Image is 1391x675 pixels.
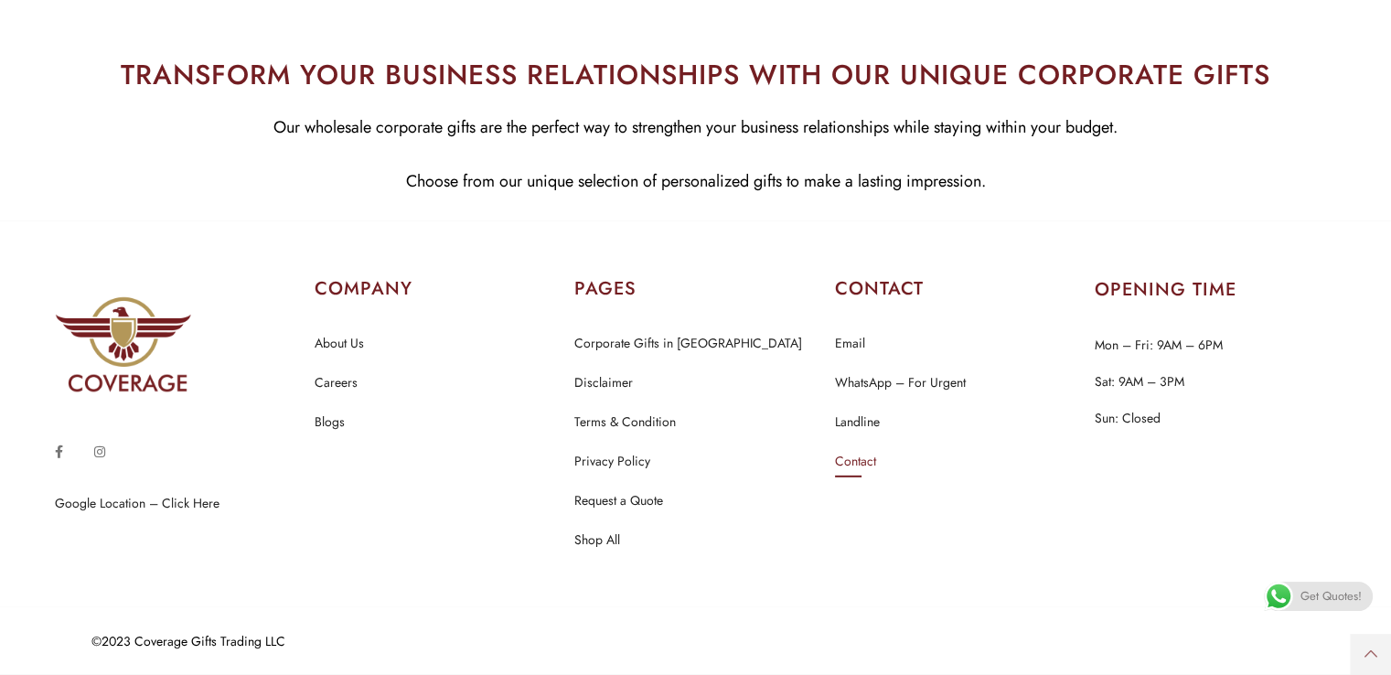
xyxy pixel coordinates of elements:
a: Landline [835,411,880,434]
a: Request a Quote [574,489,663,513]
a: Privacy Policy [574,450,650,474]
a: Shop All [574,529,620,552]
a: Corporate Gifts in [GEOGRAPHIC_DATA] [574,332,802,356]
p: Mon – Fri: 9AM – 6PM Sat: 9AM – 3PM Sun: Closed [1095,327,1336,436]
a: Careers [315,371,358,395]
a: WhatsApp – For Urgent [835,371,966,395]
a: Disclaimer [574,371,633,395]
h2: PAGES [574,276,816,302]
a: Email [835,332,865,356]
h2: TRANSFORM YOUR BUSINESS RELATIONSHIPS WITH OUR UNIQUE CORPORATE GIFTS [14,54,1377,95]
a: About Us [315,332,364,356]
a: Terms & Condition [574,411,676,434]
a: Contact [835,450,876,474]
h2: CONTACT [835,276,1076,302]
a: Blogs [315,411,345,434]
p: Choose from our unique selection of personalized gifts to make a lasting impression. [14,167,1377,196]
div: ©2023 Coverage Gifts Trading LLC [91,635,1272,648]
h2: OPENING TIME [1095,281,1336,299]
span: Get Quotes! [1300,582,1362,611]
a: Google Location – Click Here [55,494,219,512]
h2: COMPANY [315,276,556,302]
p: Our wholesale corporate gifts are the perfect way to strengthen your business relationships while... [14,113,1377,142]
